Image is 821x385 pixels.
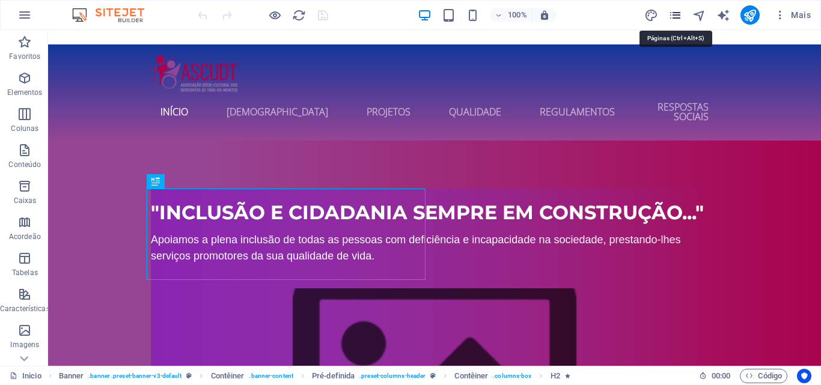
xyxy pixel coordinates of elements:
[644,8,658,22] i: Design (Ctrl+Alt+Y)
[9,232,41,241] p: Acordeão
[59,369,570,383] nav: breadcrumb
[668,8,683,22] button: pages
[490,8,533,22] button: 100%
[9,52,40,61] p: Favoritos
[10,369,41,383] a: Clique para cancelar a seleção. Clique duas vezes para abrir as Páginas
[508,8,527,22] h6: 100%
[7,88,42,97] p: Elementos
[699,369,731,383] h6: Tempo de sessão
[539,10,550,20] i: Ao redimensionar, ajusta automaticamente o nível de zoom para caber no dispositivo escolhido.
[745,369,782,383] span: Código
[14,196,37,205] p: Caixas
[716,8,730,22] i: AI Writer
[359,369,426,383] span: . preset-columns-header
[88,369,182,383] span: . banner .preset-banner-v3-default
[565,372,570,379] i: O elemento contém uma animação
[312,369,355,383] span: Clique para selecionar. Clique duas vezes para editar
[292,8,306,22] i: Recarregar página
[454,369,488,383] span: Clique para selecionar. Clique duas vezes para editar
[186,372,192,379] i: Este elemento é uma predefinição personalizável
[644,8,659,22] button: design
[692,8,706,22] i: Navegador
[716,8,731,22] button: text_generator
[769,5,816,25] button: Mais
[743,8,757,22] i: Publicar
[11,124,38,133] p: Colunas
[740,369,787,383] button: Código
[430,372,436,379] i: Este elemento é uma predefinição personalizável
[712,369,730,383] span: 00 00
[211,369,245,383] span: Clique para selecionar. Clique duas vezes para editar
[493,369,531,383] span: . columns-box
[740,5,760,25] button: publish
[551,369,560,383] span: Clique para selecionar. Clique duas vezes para editar
[59,369,84,383] span: Clique para selecionar. Clique duas vezes para editar
[10,340,39,350] p: Imagens
[291,8,306,22] button: reload
[774,9,811,21] span: Mais
[720,371,722,380] span: :
[692,8,707,22] button: navigator
[797,369,811,383] button: Usercentrics
[249,369,293,383] span: . banner-content
[69,8,159,22] img: Editor Logo
[267,8,282,22] button: Clique aqui para sair do modo de visualização e continuar editando
[12,268,38,277] p: Tabelas
[8,160,41,169] p: Conteúdo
